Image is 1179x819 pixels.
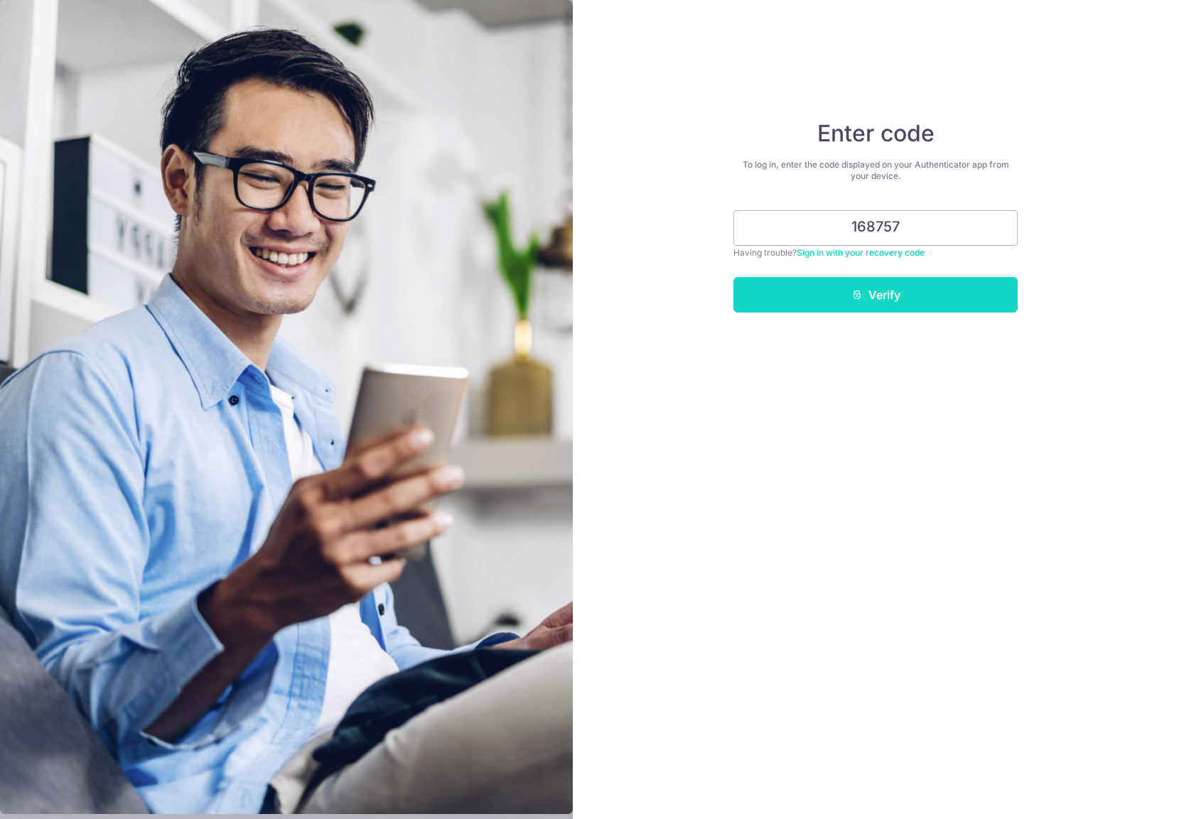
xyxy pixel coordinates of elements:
[733,159,1018,182] div: To log in, enter the code displayed on your Authenticator app from your device.
[797,247,925,258] a: Sign in with your recovery code
[733,210,1018,246] input: Enter 6 digit code
[733,246,1018,260] div: Having trouble?
[733,277,1018,313] button: Verify
[733,119,1018,148] h4: Enter code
